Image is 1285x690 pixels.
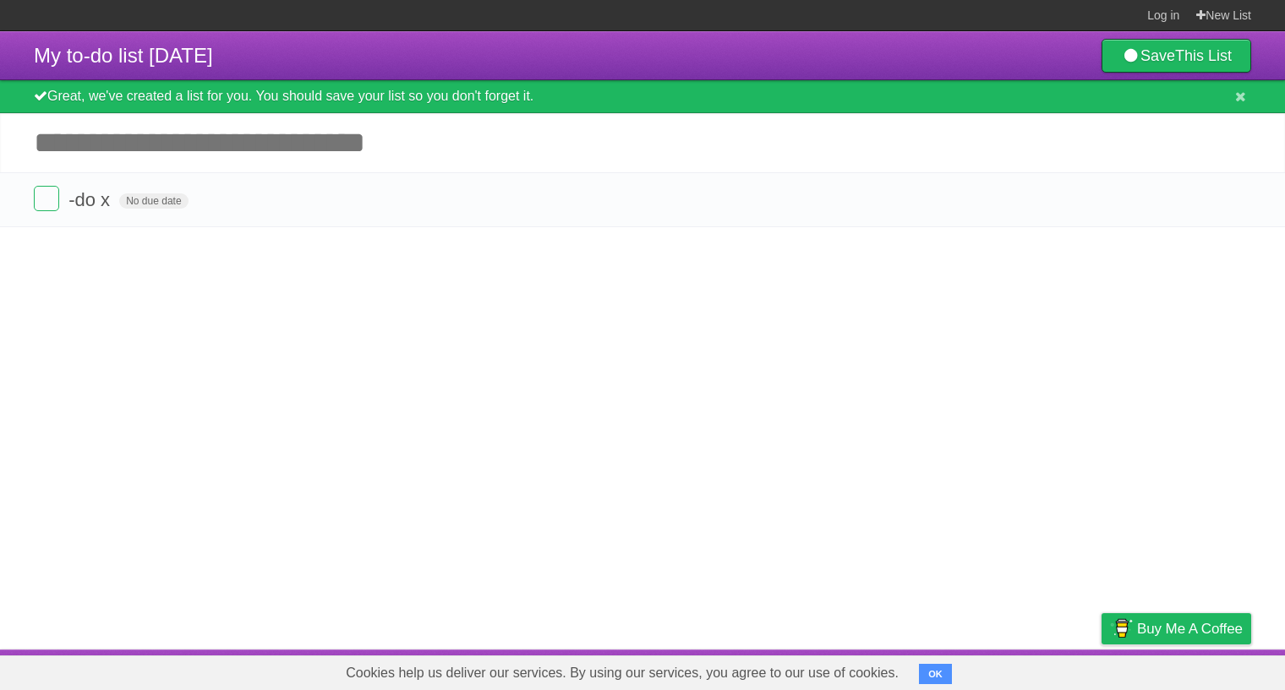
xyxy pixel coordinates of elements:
[119,193,188,209] span: No due date
[1102,613,1251,644] a: Buy me a coffee
[1102,39,1251,73] a: SaveThis List
[68,189,114,210] span: -do x
[34,44,213,67] span: My to-do list [DATE]
[1110,614,1133,643] img: Buy me a coffee
[1137,614,1243,644] span: Buy me a coffee
[329,656,916,690] span: Cookies help us deliver our services. By using our services, you agree to our use of cookies.
[877,654,912,686] a: About
[1175,47,1232,64] b: This List
[919,664,952,684] button: OK
[1022,654,1059,686] a: Terms
[34,186,59,211] label: Done
[1080,654,1124,686] a: Privacy
[1145,654,1251,686] a: Suggest a feature
[932,654,1001,686] a: Developers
